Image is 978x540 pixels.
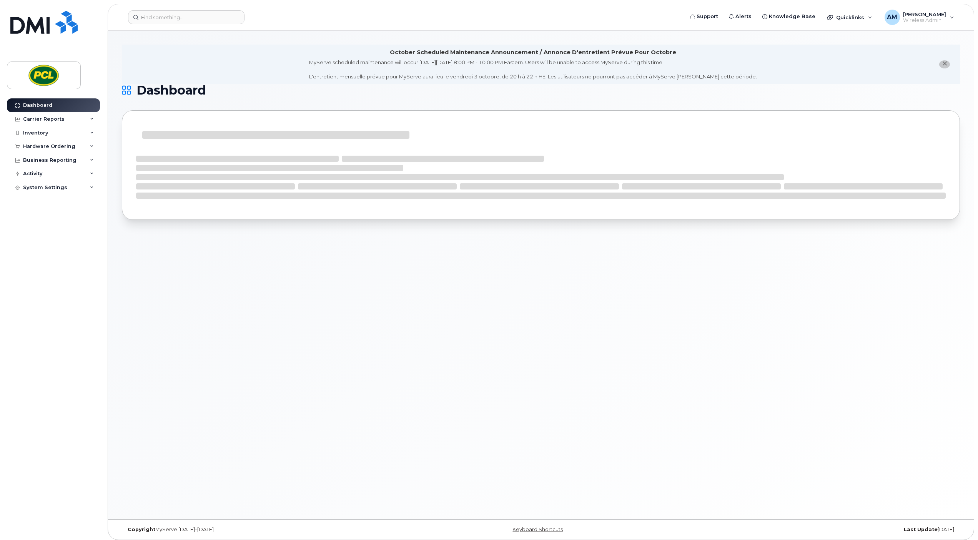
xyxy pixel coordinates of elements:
[939,60,950,68] button: close notification
[512,527,563,532] a: Keyboard Shortcuts
[390,48,676,56] div: October Scheduled Maintenance Announcement / Annonce D'entretient Prévue Pour Octobre
[122,527,401,533] div: MyServe [DATE]–[DATE]
[904,527,938,532] strong: Last Update
[680,527,960,533] div: [DATE]
[128,527,155,532] strong: Copyright
[309,59,757,80] div: MyServe scheduled maintenance will occur [DATE][DATE] 8:00 PM - 10:00 PM Eastern. Users will be u...
[136,85,206,96] span: Dashboard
